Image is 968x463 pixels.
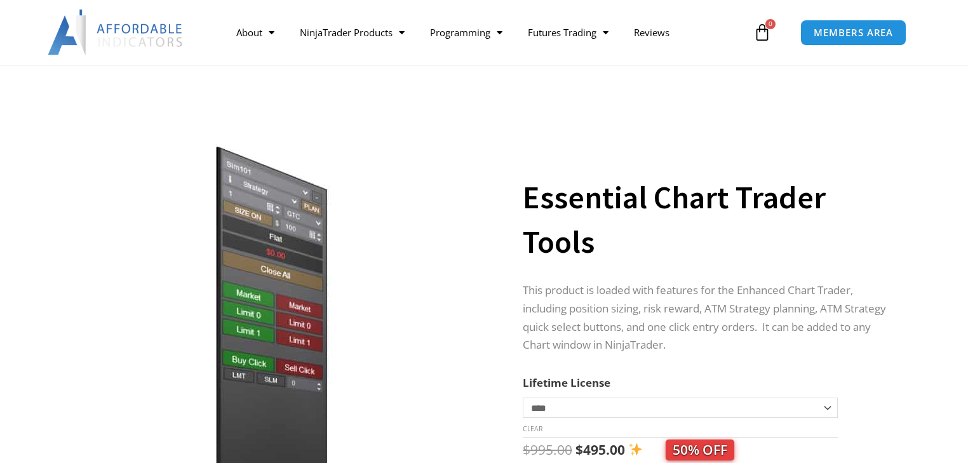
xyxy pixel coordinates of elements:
a: About [224,18,287,47]
img: ✨ [629,443,642,456]
span: 50% OFF [666,440,734,460]
p: This product is loaded with features for the Enhanced Chart Trader, including position sizing, ri... [523,281,894,355]
span: $ [575,441,583,459]
bdi: 995.00 [523,441,572,459]
a: NinjaTrader Products [287,18,417,47]
h1: Essential Chart Trader Tools [523,175,894,264]
span: MEMBERS AREA [814,28,893,37]
a: Reviews [621,18,682,47]
span: $ [523,441,530,459]
a: Clear options [523,424,542,433]
a: Programming [417,18,515,47]
a: MEMBERS AREA [800,20,906,46]
label: Lifetime License [523,375,610,390]
a: 0 [734,14,790,51]
nav: Menu [224,18,750,47]
img: LogoAI | Affordable Indicators – NinjaTrader [48,10,184,55]
span: 0 [765,19,776,29]
a: Futures Trading [515,18,621,47]
bdi: 495.00 [575,441,625,459]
